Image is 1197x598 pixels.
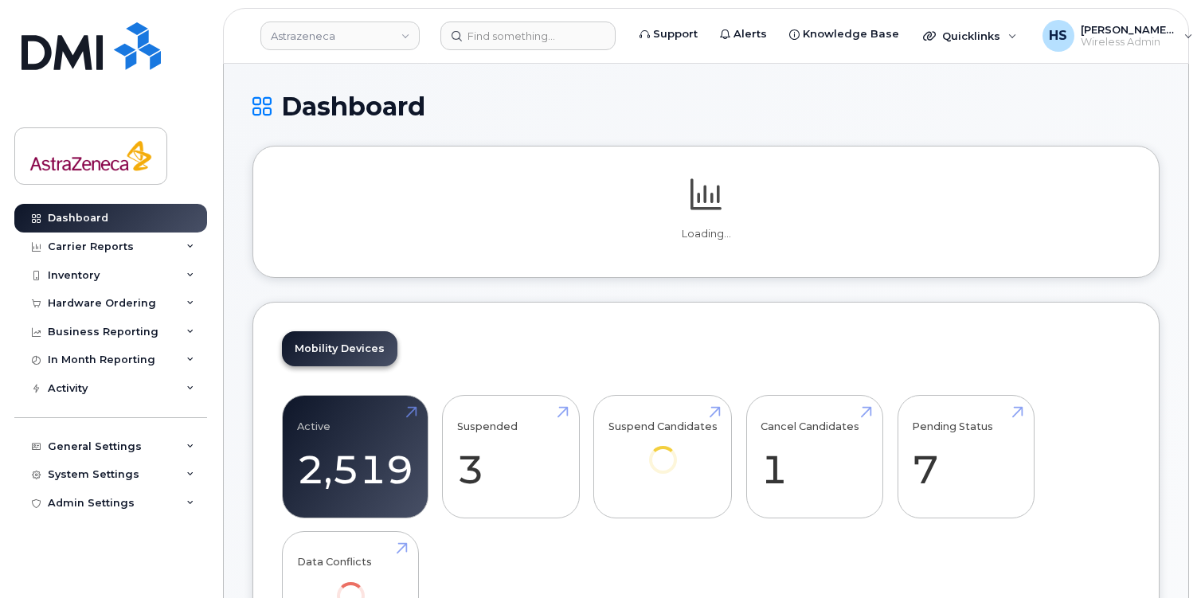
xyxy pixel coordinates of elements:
a: Mobility Devices [282,331,397,366]
a: Suspend Candidates [608,405,718,496]
a: Pending Status 7 [912,405,1019,510]
a: Suspended 3 [457,405,565,510]
p: Loading... [282,227,1130,241]
a: Active 2,519 [297,405,413,510]
a: Cancel Candidates 1 [761,405,868,510]
h1: Dashboard [252,92,1160,120]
